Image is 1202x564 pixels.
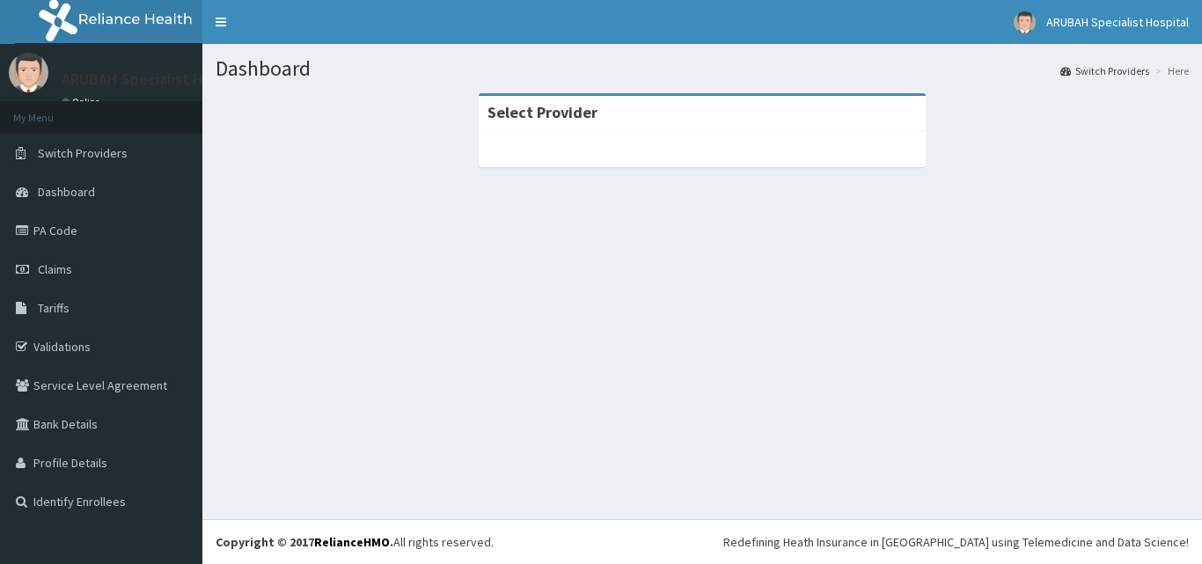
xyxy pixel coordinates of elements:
img: User Image [9,53,48,92]
footer: All rights reserved. [202,519,1202,564]
span: Switch Providers [38,145,128,161]
h1: Dashboard [216,57,1189,80]
strong: Select Provider [487,102,597,122]
strong: Copyright © 2017 . [216,534,393,550]
li: Here [1151,63,1189,78]
div: Redefining Heath Insurance in [GEOGRAPHIC_DATA] using Telemedicine and Data Science! [723,533,1189,551]
span: Dashboard [38,184,95,200]
p: ARUBAH Specialist Hospital [62,71,251,87]
span: ARUBAH Specialist Hospital [1046,14,1189,30]
img: User Image [1014,11,1036,33]
a: Online [62,96,104,108]
a: Switch Providers [1060,63,1149,78]
a: RelianceHMO [314,534,390,550]
span: Claims [38,261,72,277]
span: Tariffs [38,300,70,316]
